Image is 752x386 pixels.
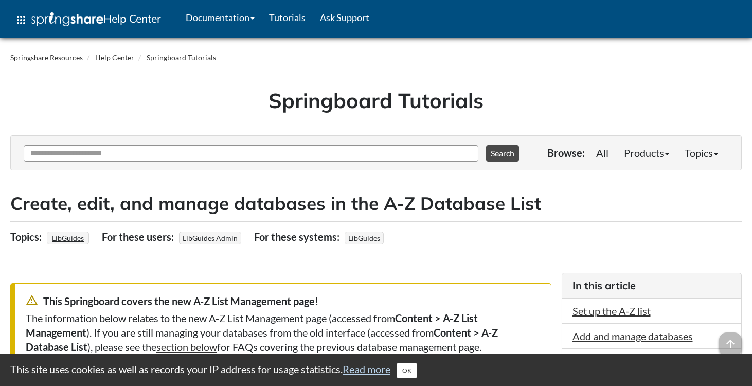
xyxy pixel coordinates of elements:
[26,311,541,354] div: The information below relates to the new A-Z List Management page (accessed from ). If you are st...
[588,143,616,163] a: All
[262,5,313,30] a: Tutorials
[178,5,262,30] a: Documentation
[10,53,83,62] a: Springshare Resources
[719,332,742,355] span: arrow_upward
[313,5,377,30] a: Ask Support
[147,53,216,62] a: Springboard Tutorials
[486,145,519,162] button: Search
[8,5,168,36] a: apps Help Center
[343,363,390,375] a: Read more
[18,86,734,115] h1: Springboard Tutorials
[103,12,161,25] span: Help Center
[95,53,134,62] a: Help Center
[50,231,85,245] a: LibGuides
[677,143,726,163] a: Topics
[345,232,384,244] span: LibGuides
[10,227,44,247] div: Topics:
[572,305,651,317] a: Set up the A-Z list
[15,14,27,26] span: apps
[179,232,241,244] span: LibGuides Admin
[254,227,342,247] div: For these systems:
[572,278,731,293] h3: In this article
[572,330,693,342] a: Add and manage databases
[616,143,677,163] a: Products
[397,363,417,378] button: Close
[547,146,585,160] p: Browse:
[156,341,217,353] a: section below
[719,334,742,346] a: arrow_upward
[26,294,38,306] span: warning_amber
[26,294,541,308] div: This Springboard covers the new A-Z List Management page!
[31,12,103,26] img: Springshare
[102,227,176,247] div: For these users:
[10,191,742,216] h2: Create, edit, and manage databases in the A-Z Database List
